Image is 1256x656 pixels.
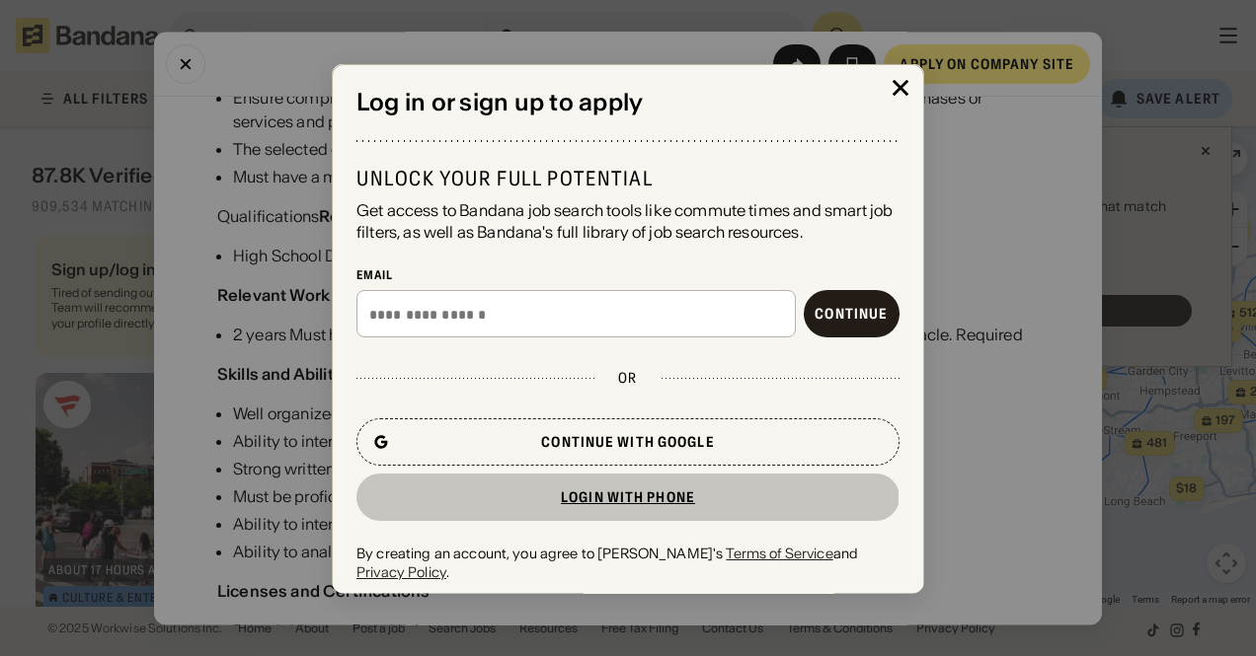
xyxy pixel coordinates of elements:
div: By creating an account, you agree to [PERSON_NAME]'s and . [356,545,900,580]
div: Continue [815,307,888,321]
div: Email [356,266,900,282]
a: Privacy Policy [356,562,446,580]
div: Unlock your full potential [356,165,900,190]
a: Terms of Service [726,545,832,562]
div: Login with phone [561,490,695,504]
div: Get access to Bandana job search tools like commute times and smart job filters, as well as Banda... [356,198,900,243]
div: Log in or sign up to apply [356,88,900,116]
div: or [618,369,637,387]
div: Continue with Google [541,435,714,449]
